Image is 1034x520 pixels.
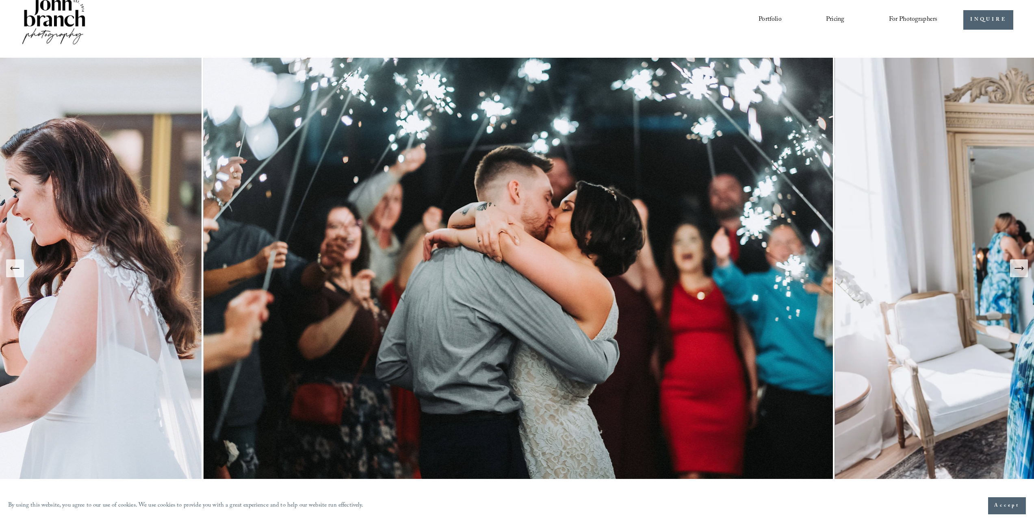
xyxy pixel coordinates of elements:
[204,58,835,479] img: Romantic Raleigh Wedding Photography
[1010,259,1028,277] button: Next Slide
[826,13,844,27] a: Pricing
[889,13,938,27] a: folder dropdown
[963,10,1013,30] a: INQUIRE
[759,13,781,27] a: Portfolio
[994,502,1020,510] span: Accept
[8,500,364,512] p: By using this website, you agree to our use of cookies. We use cookies to provide you with a grea...
[988,497,1026,514] button: Accept
[6,259,24,277] button: Previous Slide
[889,13,938,26] span: For Photographers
